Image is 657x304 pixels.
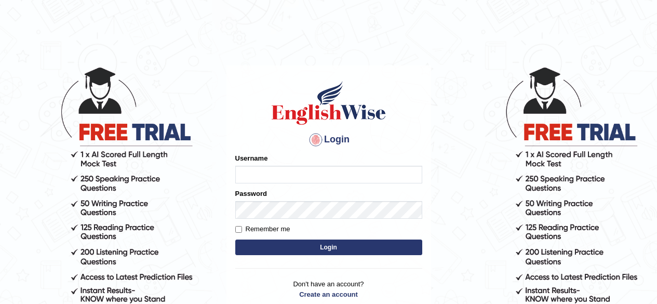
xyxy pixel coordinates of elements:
[235,226,242,233] input: Remember me
[235,131,422,148] h4: Login
[235,153,268,163] label: Username
[235,289,422,299] a: Create an account
[235,189,267,199] label: Password
[270,80,388,126] img: Logo of English Wise sign in for intelligent practice with AI
[235,240,422,255] button: Login
[235,224,290,234] label: Remember me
